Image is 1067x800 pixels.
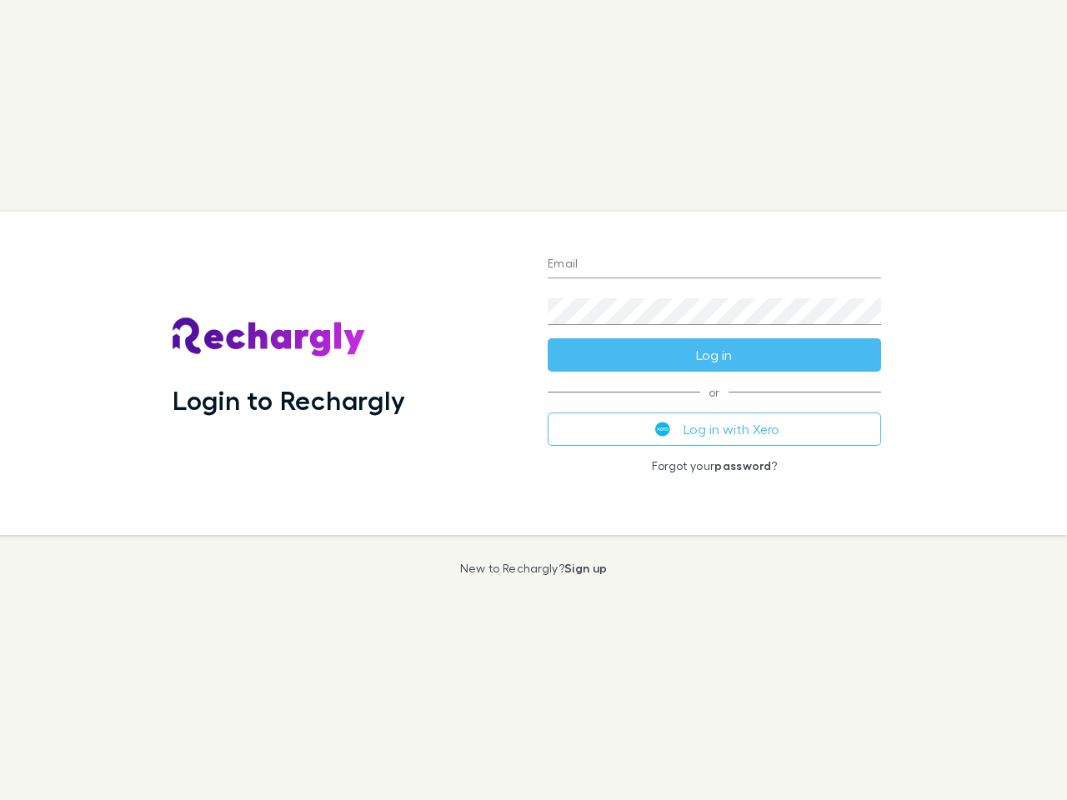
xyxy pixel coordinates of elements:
p: New to Rechargly? [460,562,608,575]
button: Log in [548,338,881,372]
p: Forgot your ? [548,459,881,472]
button: Log in with Xero [548,412,881,446]
a: password [714,458,771,472]
span: or [548,392,881,392]
img: Rechargly's Logo [173,317,366,357]
a: Sign up [564,561,607,575]
img: Xero's logo [655,422,670,437]
h1: Login to Rechargly [173,384,405,416]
